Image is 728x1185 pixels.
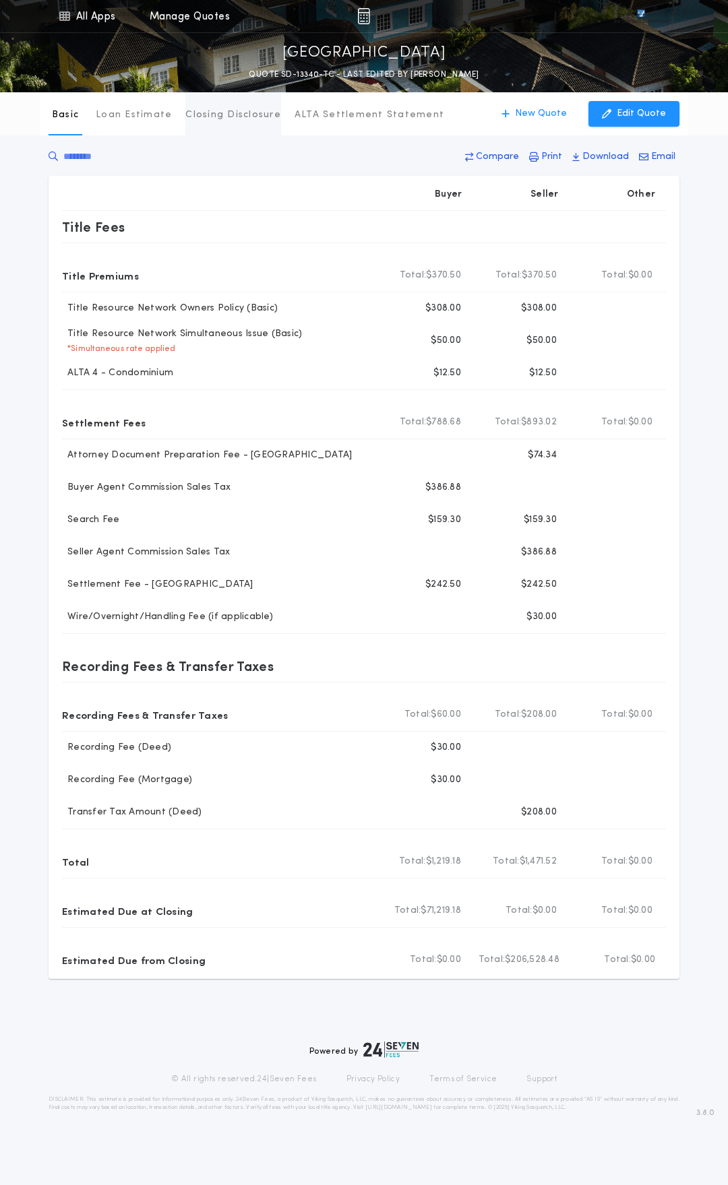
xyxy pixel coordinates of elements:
p: Seller Agent Commission Sales Tax [62,546,230,559]
p: Email [651,150,675,164]
p: DISCLAIMER: This estimate is provided for informational purposes only. 24|Seven Fees, a product o... [49,1095,679,1112]
p: Closing Disclosure [185,108,281,122]
p: Transfer Tax Amount (Deed) [62,806,202,819]
b: Total: [400,416,427,429]
span: 3.8.0 [696,1107,715,1119]
span: $0.00 [628,416,653,429]
p: $50.00 [431,334,461,348]
p: $30.00 [431,773,461,787]
p: $308.00 [521,302,557,315]
b: Total: [399,855,426,868]
p: $50.00 [526,334,557,348]
span: $0.00 [628,904,653,918]
p: $159.30 [428,513,461,527]
p: Loan Estimate [96,108,172,122]
p: Buyer [435,188,462,201]
img: logo [363,1042,419,1058]
p: $242.50 [521,578,557,591]
p: Other [627,188,655,201]
b: Total: [495,708,522,722]
p: Recording Fees & Transfer Taxes [62,655,274,677]
span: $0.00 [437,953,461,967]
span: $0.00 [628,269,653,282]
span: $0.00 [631,953,655,967]
b: Total: [601,269,628,282]
p: © All rights reserved. 24|Seven Fees [171,1074,317,1085]
p: Wire/Overnight/Handling Fee (if applicable) [62,610,273,624]
img: vs-icon [613,9,669,23]
p: Basic [52,108,79,122]
b: Total: [601,855,628,868]
p: Total [62,851,89,872]
p: Title Fees [62,216,125,238]
p: Estimated Due at Closing [62,900,193,922]
p: Compare [476,150,519,164]
button: Email [635,145,679,169]
p: ALTA Settlement Statement [295,108,444,122]
span: $0.00 [533,904,557,918]
span: $370.50 [426,269,461,282]
b: Total: [495,416,522,429]
p: $386.88 [521,546,557,559]
p: Title Resource Network Simultaneous Issue (Basic) [62,327,302,341]
p: ALTA 4 - Condominium [62,366,173,380]
p: New Quote [515,107,567,121]
b: Total: [495,269,522,282]
img: img [357,8,370,24]
span: $0.00 [628,855,653,868]
p: Seller [530,188,559,201]
button: Compare [461,145,523,169]
p: Edit Quote [617,107,666,121]
p: $74.34 [528,449,557,462]
p: Print [541,150,562,164]
p: $386.88 [425,481,461,494]
b: Total: [601,708,628,722]
b: Total: [410,953,437,967]
p: Settlement Fees [62,412,146,433]
p: $30.00 [431,741,461,755]
b: Total: [493,855,520,868]
p: $242.50 [425,578,461,591]
p: $208.00 [521,806,557,819]
p: Download [582,150,629,164]
b: Total: [506,904,533,918]
b: Total: [400,269,427,282]
a: [URL][DOMAIN_NAME] [365,1105,432,1110]
b: Total: [404,708,431,722]
p: Recording Fee (Mortgage) [62,773,192,787]
span: $0.00 [628,708,653,722]
p: $159.30 [524,513,557,527]
p: $12.50 [529,366,557,380]
p: Recording Fee (Deed) [62,741,171,755]
b: Total: [394,904,421,918]
a: Support [526,1074,557,1085]
b: Total: [601,416,628,429]
b: Total: [479,953,506,967]
p: $308.00 [425,302,461,315]
span: $1,219.18 [426,855,461,868]
span: $788.68 [426,416,461,429]
p: Recording Fees & Transfer Taxes [62,704,229,726]
span: $206,528.48 [505,953,559,967]
span: $1,471.52 [520,855,557,868]
p: Title Premiums [62,265,139,286]
p: Title Resource Network Owners Policy (Basic) [62,302,278,315]
p: $30.00 [526,610,557,624]
button: Edit Quote [588,101,679,127]
p: Estimated Due from Closing [62,949,206,971]
p: * Simultaneous rate applied [62,344,176,354]
b: Total: [604,953,631,967]
span: $370.50 [522,269,557,282]
button: Download [568,145,633,169]
div: Powered by [309,1042,419,1058]
p: Attorney Document Preparation Fee - [GEOGRAPHIC_DATA] [62,449,352,462]
p: Buyer Agent Commission Sales Tax [62,481,231,494]
button: Print [525,145,566,169]
a: Terms of Service [429,1074,497,1085]
b: Total: [601,904,628,918]
a: Privacy Policy [346,1074,400,1085]
span: $893.02 [521,416,557,429]
p: QUOTE SD-13340-TC - LAST EDITED BY [PERSON_NAME] [249,68,479,82]
span: $71,219.18 [421,904,461,918]
p: [GEOGRAPHIC_DATA] [282,42,446,64]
